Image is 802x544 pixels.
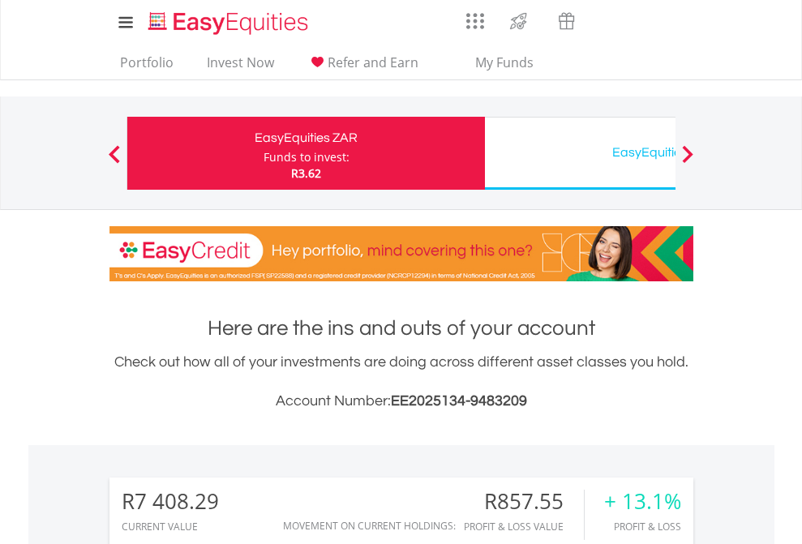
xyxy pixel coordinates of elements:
h3: Account Number: [109,390,693,413]
div: Check out how all of your investments are doing across different asset classes you hold. [109,351,693,413]
a: Invest Now [200,54,281,79]
img: thrive-v2.svg [505,8,532,34]
a: Notifications [590,4,632,36]
span: R3.62 [291,165,321,181]
button: Previous [98,153,131,169]
span: My Funds [452,52,558,73]
div: R7 408.29 [122,490,219,513]
img: grid-menu-icon.svg [466,12,484,30]
a: FAQ's and Support [632,4,673,36]
a: Portfolio [114,54,180,79]
span: EE2025134-9483209 [391,393,527,409]
div: Movement on Current Holdings: [283,520,456,531]
a: Vouchers [543,4,590,34]
div: EasyEquities ZAR [137,126,475,149]
div: CURRENT VALUE [122,521,219,532]
div: R857.55 [464,490,584,513]
img: vouchers-v2.svg [553,8,580,34]
div: Profit & Loss Value [464,521,584,532]
button: Next [671,153,704,169]
div: Profit & Loss [604,521,681,532]
h1: Here are the ins and outs of your account [109,314,693,343]
div: + 13.1% [604,490,681,513]
div: Funds to invest: [264,149,350,165]
span: Refer and Earn [328,54,418,71]
img: EasyEquities_Logo.png [145,10,315,36]
a: Refer and Earn [301,54,425,79]
a: My Profile [673,4,714,40]
a: Home page [142,4,315,36]
a: AppsGrid [456,4,495,30]
img: EasyCredit Promotion Banner [109,226,693,281]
